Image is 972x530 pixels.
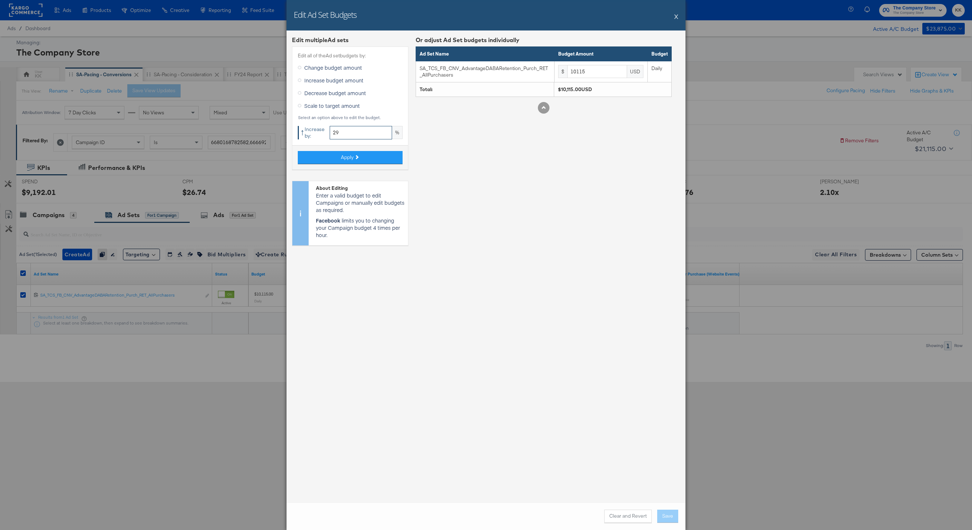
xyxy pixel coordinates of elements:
td: Daily [647,61,671,82]
h2: Edit Ad Set Budgets [294,9,357,20]
span: Apply [341,154,354,161]
span: ↑ [300,125,305,138]
span: Change budget amount [304,64,362,71]
button: Clear and Revert [604,510,652,523]
div: $10,115.00USD [558,86,668,93]
div: Increase by: [298,126,327,139]
div: $ [558,65,567,78]
span: Scale to target amount [304,102,360,109]
div: Select an option above to edit the budget. [298,115,403,120]
button: X [674,9,678,24]
th: Ad Set Name [416,47,555,61]
th: Budget Amount [555,47,648,61]
div: Edit multiple Ad set s [292,36,408,44]
p: Enter a valid budget to edit Campaigns or manually edit budgets as required. [316,192,404,213]
div: Or adjust Ad Set budgets individually [416,36,672,44]
span: Decrease budget amount [304,89,366,97]
button: Apply [298,151,403,164]
label: Edit all of the Ad set budgets by: [298,52,403,59]
div: About Editing [316,185,404,192]
div: % [392,126,403,139]
div: USD [627,65,643,78]
strong: Facebook [316,217,340,224]
div: Total: [420,86,550,93]
p: limits you to changing your Campaign budget 4 times per hour. [316,217,404,238]
div: SA_TCS_FB_CNV_AdvantageDABARetention_Purch_RET_AllPurchasers [420,65,550,78]
span: Increase budget amount [304,77,363,84]
th: Budget [647,47,671,61]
